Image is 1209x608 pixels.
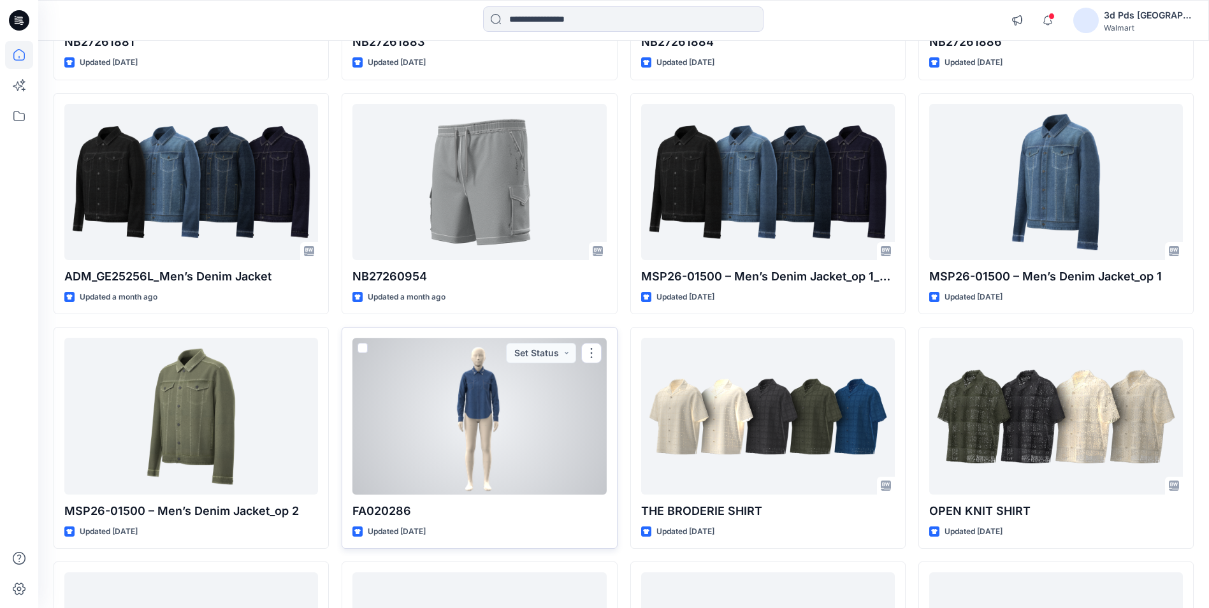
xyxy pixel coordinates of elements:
img: avatar [1073,8,1099,33]
a: FA020286 [352,338,606,494]
p: Updated [DATE] [80,56,138,69]
p: Updated [DATE] [945,56,1003,69]
p: Updated [DATE] [656,525,714,539]
p: THE BRODERIE SHIRT [641,502,895,520]
p: Updated [DATE] [656,291,714,304]
a: OPEN KNIT SHIRT [929,338,1183,494]
p: Updated [DATE] [656,56,714,69]
p: Updated [DATE] [368,525,426,539]
p: MSP26-01500 – Men’s Denim Jacket_op 1 [929,268,1183,286]
p: MSP26-01500 – Men’s Denim Jacket_op 2 [64,502,318,520]
p: ADM_GE25256L_Men’s Denim Jacket [64,268,318,286]
p: NB27260954 [352,268,606,286]
div: 3d Pds [GEOGRAPHIC_DATA] [1104,8,1193,23]
a: MSP26-01500 – Men’s Denim Jacket_op 1 [929,104,1183,260]
p: FA020286 [352,502,606,520]
p: NB27261881 [64,33,318,51]
div: Walmart [1104,23,1193,33]
p: Updated a month ago [368,291,445,304]
p: Updated [DATE] [945,525,1003,539]
a: THE BRODERIE SHIRT [641,338,895,494]
p: Updated a month ago [80,291,157,304]
p: Updated [DATE] [945,291,1003,304]
a: ADM_GE25256L_Men’s Denim Jacket [64,104,318,260]
p: MSP26-01500 – Men’s Denim Jacket_op 1_RECOLOR [641,268,895,286]
a: MSP26-01500 – Men’s Denim Jacket_op 1_RECOLOR [641,104,895,260]
p: NB27261884 [641,33,895,51]
a: MSP26-01500 – Men’s Denim Jacket_op 2 [64,338,318,494]
p: Updated [DATE] [368,56,426,69]
p: NB27261883 [352,33,606,51]
a: NB27260954 [352,104,606,260]
p: OPEN KNIT SHIRT [929,502,1183,520]
p: Updated [DATE] [80,525,138,539]
p: NB27261886 [929,33,1183,51]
